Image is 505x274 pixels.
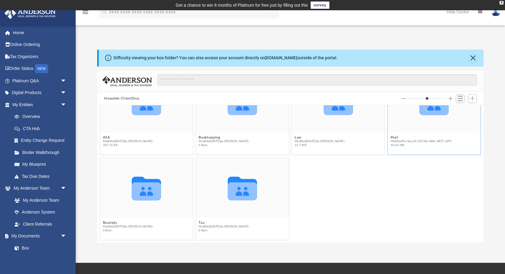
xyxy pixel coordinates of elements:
[4,39,76,51] a: Online Ordering
[61,87,73,99] span: arrow_drop_down
[61,182,73,195] span: arrow_drop_down
[4,87,76,99] a: Digital Productsarrow_drop_down
[391,143,451,147] span: 44.42 MB
[114,55,338,61] div: Difficulty viewing your box folder? You can also access your account directly on outside of the p...
[8,135,76,147] a: Entity Change Request
[8,158,73,171] a: My Blueprint
[157,74,477,86] input: Search files and folders
[82,8,89,16] i: menu
[35,64,48,73] div: NEW
[61,230,73,243] span: arrow_drop_down
[468,94,477,103] button: Add
[3,7,58,19] img: Anderson Advisors Platinum Portal
[199,225,249,229] span: Modified [DATE] by [PERSON_NAME]
[295,143,345,147] span: 15.7 MB
[199,143,249,147] span: 0 Byte
[8,242,70,254] a: Box
[103,139,153,143] span: Modified [DATE] by [PERSON_NAME]
[8,146,76,158] a: Binder Walkthrough
[176,2,308,9] div: Get a chance to win 6 months of Platinum for free just by filling out this
[8,206,73,218] a: Anderson System
[61,75,73,87] span: arrow_drop_down
[4,75,76,87] a: Platinum Q&Aarrow_drop_down
[4,63,76,75] a: Order StatusNEW
[103,229,153,233] span: 0 Byte
[103,143,153,147] span: 207.31 KB
[491,8,500,16] img: User Pic
[295,135,345,139] button: Law
[8,111,76,123] a: Overview
[101,8,108,15] i: search
[103,135,153,139] button: ASA
[97,105,484,243] div: grid
[456,94,465,103] button: Switch to List View
[4,51,76,63] a: Tax Organizers
[199,135,249,139] button: Bookkeeping
[103,225,153,229] span: Modified [DATE] by [PERSON_NAME]
[295,139,345,143] span: Modified [DATE] by [PERSON_NAME]
[469,54,477,62] button: Close
[61,99,73,111] span: arrow_drop_down
[500,1,503,5] div: close
[311,2,329,9] a: survey
[8,122,76,135] a: CTA Hub
[408,96,447,101] input: Column size
[4,230,73,242] a: My Documentsarrow_drop_down
[199,221,249,225] button: Tax
[103,221,153,225] button: Receipts
[401,96,406,101] button: Decrease column size
[391,135,451,139] button: Mail
[4,182,73,194] a: My Anderson Teamarrow_drop_down
[104,96,140,101] button: Viewable-ClientDocs
[199,139,249,143] span: Modified [DATE] by [PERSON_NAME]
[391,139,451,143] span: Modified Tue Sep 30 2025 by ABA_NEST_APP
[82,11,89,16] a: menu
[8,218,73,230] a: Client Referrals
[8,170,76,182] a: Tax Due Dates
[199,229,249,233] span: 0 Byte
[448,96,453,101] button: Increase column size
[4,99,76,111] a: My Entitiesarrow_drop_down
[8,194,70,206] a: My Anderson Team
[4,27,76,39] a: Home
[265,55,297,60] a: [DOMAIN_NAME]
